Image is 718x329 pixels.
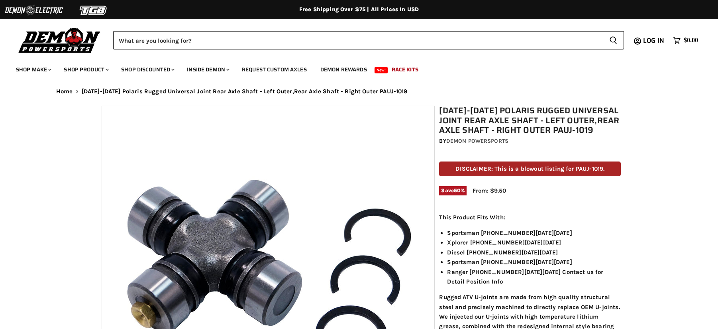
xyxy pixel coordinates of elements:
[40,88,678,95] nav: Breadcrumbs
[40,6,678,13] div: Free Shipping Over $75 | All Prices In USD
[115,61,179,78] a: Shop Discounted
[82,88,408,95] span: [DATE]-[DATE] Polaris Rugged Universal Joint Rear Axle Shaft - Left Outer,Rear Axle Shaft - Right...
[375,67,388,73] span: New!
[236,61,313,78] a: Request Custom Axles
[181,61,234,78] a: Inside Demon
[439,106,621,135] h1: [DATE]-[DATE] Polaris Rugged Universal Joint Rear Axle Shaft - Left Outer,Rear Axle Shaft - Right...
[113,31,603,49] input: Search
[603,31,624,49] button: Search
[643,35,664,45] span: Log in
[684,37,698,44] span: $0.00
[447,238,621,247] li: Xplorer [PHONE_NUMBER][DATE][DATE]
[113,31,624,49] form: Product
[669,35,702,46] a: $0.00
[447,257,621,267] li: Sportsman [PHONE_NUMBER][DATE][DATE]
[640,37,669,44] a: Log in
[56,88,73,95] a: Home
[10,58,696,78] ul: Main menu
[439,162,621,176] p: DISCLAIMER: This is a blowout listing for PAUJ-1019.
[447,248,621,257] li: Diesel [PHONE_NUMBER][DATE][DATE]
[446,138,508,144] a: Demon Powersports
[314,61,373,78] a: Demon Rewards
[10,61,56,78] a: Shop Make
[386,61,424,78] a: Race Kits
[473,187,506,194] span: From: $9.50
[58,61,114,78] a: Shop Product
[454,187,461,193] span: 50
[439,137,621,146] div: by
[16,26,103,54] img: Demon Powersports
[439,186,467,195] span: Save %
[4,3,64,18] img: Demon Electric Logo 2
[64,3,124,18] img: TGB Logo 2
[447,228,621,238] li: Sportsman [PHONE_NUMBER][DATE][DATE]
[447,267,621,287] li: Ranger [PHONE_NUMBER][DATE][DATE] Contact us for Detail Position Info
[439,213,621,222] p: This Product Fits With:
